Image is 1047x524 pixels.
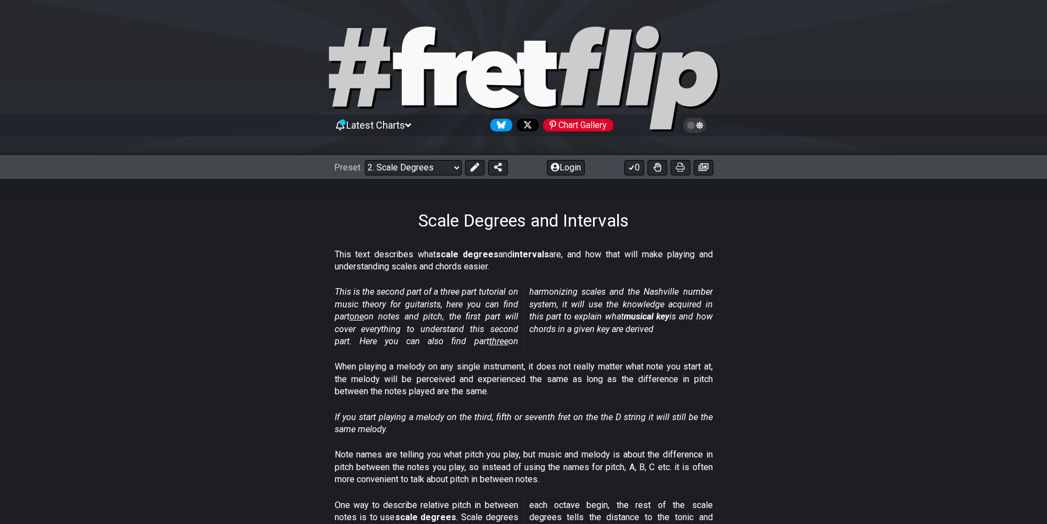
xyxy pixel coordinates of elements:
p: When playing a melody on any single instrument, it does not really matter what note you start at,... [335,361,713,398]
a: Follow #fretflip at Bluesky [486,119,512,131]
strong: intervals [512,249,549,260]
button: Create image [694,160,713,175]
span: one [350,311,364,322]
a: #fretflip at Pinterest [539,119,613,131]
strong: musical key [624,311,669,322]
span: Toggle light / dark theme [689,120,701,130]
button: Edit Preset [465,160,485,175]
div: Chart Gallery [543,119,613,131]
span: three [489,336,508,346]
em: If you start playing a melody on the third, fifth or seventh fret on the the D string it will sti... [335,412,713,434]
span: Preset [334,162,361,173]
button: Toggle Dexterity for all fretkits [647,160,667,175]
button: Print [671,160,690,175]
p: This text describes what and are, and how that will make playing and understanding scales and cho... [335,249,713,273]
select: Preset [365,160,462,175]
strong: scale degrees [395,512,457,522]
h1: Scale Degrees and Intervals [418,210,629,231]
strong: scale degrees [436,249,498,260]
button: 0 [624,160,644,175]
p: Note names are telling you what pitch you play, but music and melody is about the difference in p... [335,449,713,486]
button: Share Preset [488,160,508,175]
em: This is the second part of a three part tutorial on music theory for guitarists, here you can fin... [335,286,713,346]
span: Latest Charts [346,119,405,131]
button: Login [547,160,585,175]
a: Follow #fretflip at X [512,119,539,131]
